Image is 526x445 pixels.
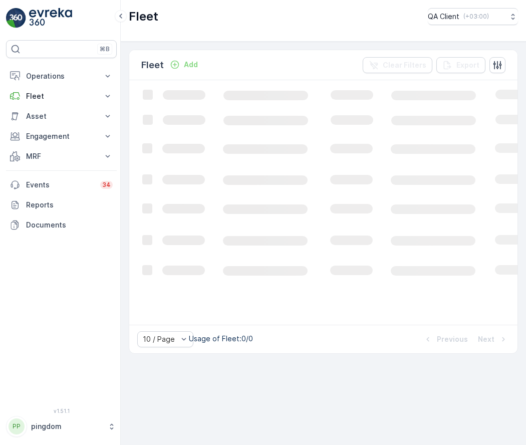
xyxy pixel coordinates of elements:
button: Add [166,59,202,71]
img: logo_light-DOdMpM7g.png [29,8,72,28]
p: Asset [26,111,97,121]
p: QA Client [428,12,459,22]
p: pingdom [31,421,103,431]
button: Next [477,333,509,345]
p: Operations [26,71,97,81]
a: Events34 [6,175,117,195]
p: ⌘B [100,45,110,53]
p: Fleet [141,58,164,72]
div: PP [9,418,25,434]
p: Events [26,180,94,190]
p: Export [456,60,479,70]
p: Clear Filters [383,60,426,70]
p: Reports [26,200,113,210]
button: MRF [6,146,117,166]
button: QA Client(+03:00) [428,8,518,25]
p: Usage of Fleet : 0/0 [189,334,253,344]
p: Engagement [26,131,97,141]
p: Add [184,60,198,70]
button: PPpingdom [6,416,117,437]
p: Documents [26,220,113,230]
button: Previous [422,333,469,345]
p: Next [478,334,494,344]
p: Previous [437,334,468,344]
img: logo [6,8,26,28]
button: Export [436,57,485,73]
button: Engagement [6,126,117,146]
button: Fleet [6,86,117,106]
button: Clear Filters [363,57,432,73]
span: v 1.51.1 [6,408,117,414]
a: Documents [6,215,117,235]
p: Fleet [129,9,158,25]
p: 34 [102,181,111,189]
a: Reports [6,195,117,215]
button: Asset [6,106,117,126]
p: ( +03:00 ) [463,13,489,21]
button: Operations [6,66,117,86]
p: MRF [26,151,97,161]
p: Fleet [26,91,97,101]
